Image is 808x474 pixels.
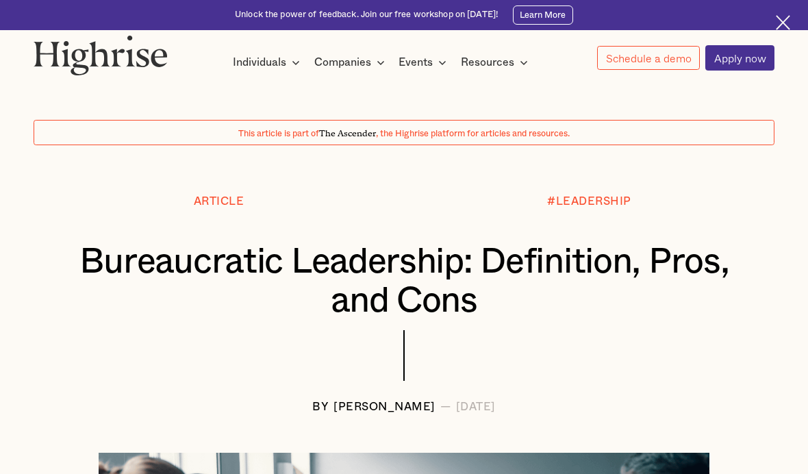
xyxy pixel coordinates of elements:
[333,401,435,413] div: [PERSON_NAME]
[705,45,774,70] a: Apply now
[513,5,573,25] a: Learn More
[440,401,451,413] div: —
[233,54,304,71] div: Individuals
[597,46,700,71] a: Schedule a demo
[314,54,389,71] div: Companies
[399,54,433,71] div: Events
[312,401,329,413] div: BY
[233,54,286,71] div: Individuals
[238,129,319,138] span: This article is part of
[34,35,167,75] img: Highrise logo
[376,129,570,138] span: , the Highrise platform for articles and resources.
[319,126,376,136] span: The Ascender
[456,401,496,413] div: [DATE]
[194,195,244,208] div: Article
[461,54,532,71] div: Resources
[461,54,514,71] div: Resources
[547,195,631,208] div: #LEADERSHIP
[776,15,791,30] img: Cross icon
[314,54,371,71] div: Companies
[65,242,743,321] h1: Bureaucratic Leadership: Definition, Pros, and Cons
[399,54,451,71] div: Events
[235,9,498,21] div: Unlock the power of feedback. Join our free workshop on [DATE]!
